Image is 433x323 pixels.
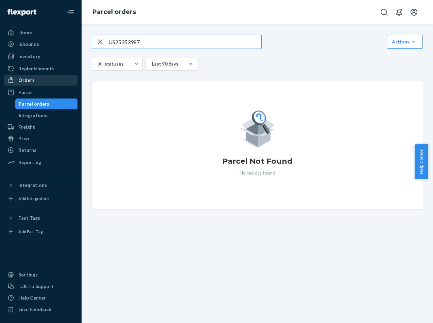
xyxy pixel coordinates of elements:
[18,53,40,60] div: Inventory
[18,196,49,201] div: Add Integration
[18,77,35,84] div: Orders
[392,38,418,45] div: Actions
[4,39,77,50] a: Inbounds
[18,89,33,96] div: Parcel
[98,60,98,67] input: All statuses
[387,35,423,49] button: Actions
[4,63,77,74] a: Replenishments
[4,180,77,191] button: Integrations
[4,122,77,132] a: Freight
[4,226,77,237] a: Add Fast Tag
[222,156,293,167] h1: Parcel Not Found
[239,109,276,148] img: Empty list
[87,2,141,22] ol: breadcrumbs
[15,110,78,121] a: Integrations
[4,27,77,38] a: Home
[4,269,77,280] a: Settings
[18,306,51,313] div: Give Feedback
[4,145,77,156] a: Returns
[4,193,77,204] a: Add Integration
[18,229,43,234] div: Add Fast Tag
[108,35,261,49] input: Search parcels
[4,87,77,98] a: Parcel
[18,159,41,166] div: Reporting
[18,135,29,142] div: Prep
[18,124,35,130] div: Freight
[19,101,49,107] div: Parcel orders
[64,5,77,19] button: Close Navigation
[4,304,77,315] button: Give Feedback
[4,292,77,303] a: Help Center
[4,75,77,86] a: Orders
[15,98,78,109] a: Parcel orders
[18,294,46,301] div: Help Center
[7,9,36,16] img: Flexport logo
[18,65,54,72] div: Replenishments
[415,144,428,179] button: Help Center
[377,5,391,19] button: Open Search Box
[18,283,54,290] div: Talk to Support
[4,281,77,292] a: Talk to Support
[392,5,406,19] button: Open notifications
[4,133,77,144] a: Prep
[92,8,136,16] a: Parcel orders
[19,112,47,119] div: Integrations
[18,271,38,278] div: Settings
[18,147,36,154] div: Returns
[4,157,77,168] a: Reporting
[18,29,32,36] div: Home
[18,182,47,189] div: Integrations
[151,60,152,67] input: Last 90 days
[4,213,77,223] button: Fast Tags
[18,215,40,221] div: Fast Tags
[240,169,275,176] p: No results found
[4,51,77,62] a: Inventory
[18,41,39,48] div: Inbounds
[407,5,421,19] button: Open account menu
